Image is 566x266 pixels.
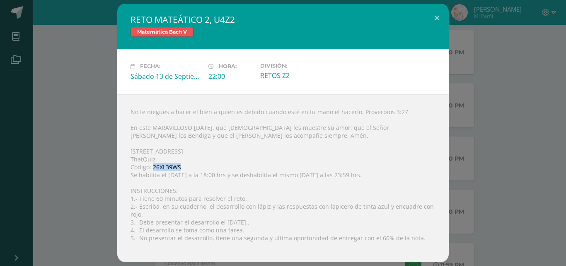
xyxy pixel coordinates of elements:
[131,14,435,25] h2: RETO MATEÁTICO 2, U4Z2
[131,27,194,37] span: Matemática Bach V
[260,71,331,80] div: RETOS Z2
[208,72,254,81] div: 22:00
[425,4,449,32] button: Close (Esc)
[140,63,160,70] span: Fecha:
[131,72,202,81] div: Sábado 13 de Septiembre
[117,94,449,262] div: No te niegues a hacer el bien a quien es debido cuando esté en tu mano el hacerlo. Proverbios 3:2...
[219,63,237,70] span: Hora:
[260,63,331,69] label: División:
